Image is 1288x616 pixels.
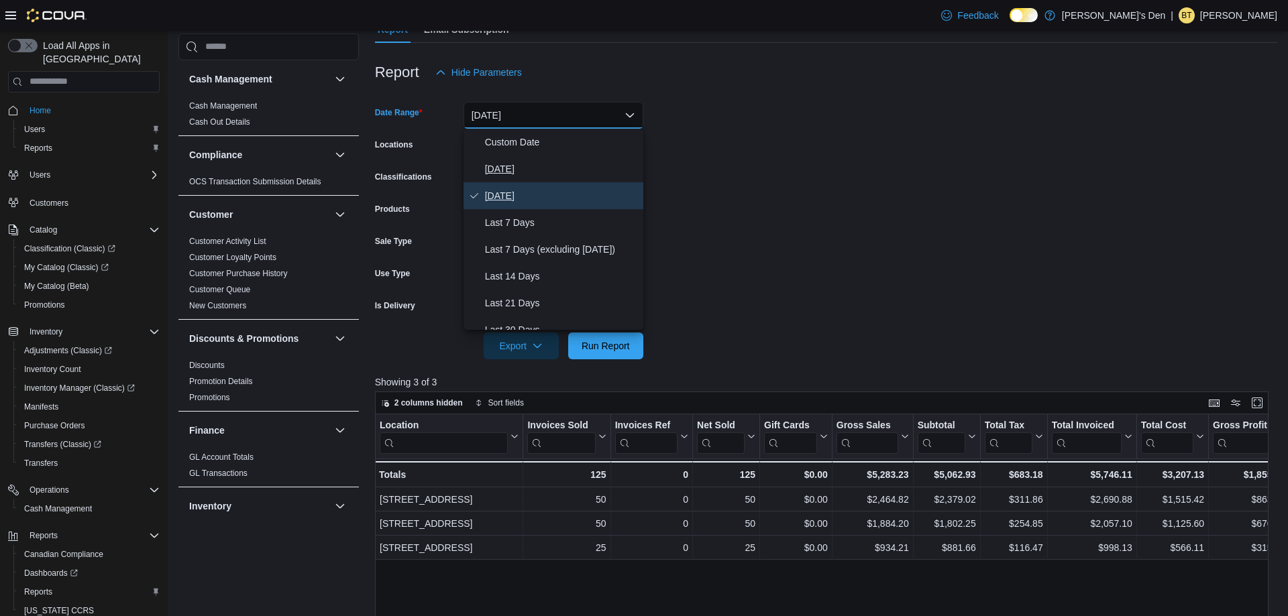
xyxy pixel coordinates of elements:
span: Hide Parameters [451,66,522,79]
label: Locations [375,139,413,150]
a: Customer Activity List [189,237,266,246]
span: Last 14 Days [485,268,638,284]
button: Invoices Ref [614,420,688,454]
a: OCS Transaction Submission Details [189,177,321,186]
button: Finance [332,422,348,438]
a: Transfers [19,455,63,471]
label: Products [375,204,410,214]
span: Users [30,170,50,180]
button: Discounts & Promotions [189,332,329,345]
a: Customers [24,195,74,211]
button: Export [484,332,559,359]
button: Net Sold [697,420,755,454]
span: Manifests [19,399,160,415]
span: GL Transactions [189,468,248,479]
div: $2,464.82 [837,491,909,507]
span: My Catalog (Beta) [24,281,89,292]
button: Finance [189,424,329,437]
span: Transfers (Classic) [19,436,160,452]
button: Total Invoiced [1051,420,1132,454]
button: Invoices Sold [527,420,606,454]
span: Discounts [189,360,225,371]
span: Manifests [24,402,58,412]
span: Users [24,124,45,135]
a: Inventory Manager (Classic) [13,379,165,397]
button: Compliance [332,147,348,163]
button: Enter fullscreen [1249,395,1265,411]
div: Discounts & Promotions [178,357,359,411]
button: Customers [3,192,165,212]
div: Brittany Thomas [1179,7,1195,23]
button: 2 columns hidden [376,395,468,411]
span: Last 21 Days [485,295,638,311]
span: Last 7 Days (excluding [DATE]) [485,241,638,257]
button: Manifests [13,397,165,416]
span: My Catalog (Classic) [19,259,160,275]
span: Reports [24,587,52,597]
button: Canadian Compliance [13,545,165,564]
span: Canadian Compliance [19,546,160,562]
span: Last 30 Days [485,322,638,338]
span: My Catalog (Beta) [19,278,160,294]
span: Inventory Count [19,361,160,377]
button: Location [380,420,519,454]
div: Location [380,420,508,454]
div: $2,690.88 [1051,491,1132,507]
a: Canadian Compliance [19,546,109,562]
div: Total Cost [1140,420,1193,432]
div: $0.00 [764,540,828,556]
a: Discounts [189,361,225,370]
a: Dashboards [13,564,165,582]
span: Inventory Count [24,364,81,375]
div: $1,855.80 [1213,467,1285,483]
button: My Catalog (Beta) [13,277,165,296]
label: Sale Type [375,236,412,247]
div: Total Invoiced [1051,420,1121,432]
span: Promotions [189,392,230,403]
button: Customer [332,206,348,223]
button: Cash Management [189,72,329,86]
span: Load All Apps in [GEOGRAPHIC_DATA] [38,39,160,66]
button: Run Report [568,332,643,359]
div: Subtotal [917,420,965,454]
div: $1,802.25 [917,515,975,532]
span: Customers [24,194,160,210]
button: Promotions [13,296,165,314]
div: [STREET_ADDRESS] [380,491,519,507]
span: Inventory [30,326,62,337]
div: Totals [379,467,519,483]
button: Catalog [3,221,165,239]
span: Customer Queue [189,284,250,295]
div: Subtotal [917,420,965,432]
button: Compliance [189,148,329,162]
button: Users [13,120,165,139]
button: Operations [3,481,165,499]
button: Inventory [24,324,68,340]
div: 0 [614,491,688,507]
button: Transfers [13,454,165,473]
span: Catalog [24,222,160,238]
div: Net Sold [697,420,745,454]
button: Keyboard shortcuts [1206,395,1222,411]
div: $116.47 [984,540,1042,556]
a: Home [24,103,56,119]
span: GL Account Totals [189,452,254,463]
div: Gift Cards [764,420,817,432]
button: Inventory [332,498,348,514]
label: Use Type [375,268,410,279]
span: Operations [24,482,160,498]
div: Net Sold [697,420,745,432]
a: Manifests [19,399,64,415]
a: Dashboards [19,565,83,581]
a: My Catalog (Classic) [19,259,114,275]
span: Customer Purchase History [189,268,288,279]
a: Adjustments (Classic) [13,341,165,360]
span: Users [24,167,160,183]
div: 0 [614,467,688,483]
button: Home [3,101,165,120]
button: Sort fields [470,395,529,411]
span: Reports [24,528,160,544]
h3: Customer [189,208,233,221]
span: OCS Transaction Submission Details [189,176,321,187]
div: $676.65 [1213,515,1285,532]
